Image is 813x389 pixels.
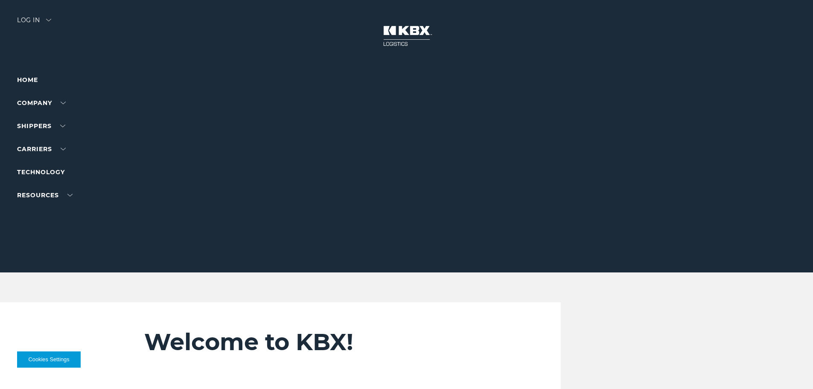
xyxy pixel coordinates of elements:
[17,99,66,107] a: Company
[144,328,510,356] h2: Welcome to KBX!
[17,122,65,130] a: SHIPPERS
[17,168,65,176] a: Technology
[17,191,73,199] a: RESOURCES
[375,17,439,55] img: kbx logo
[46,19,51,21] img: arrow
[17,17,51,29] div: Log in
[17,76,38,84] a: Home
[17,351,81,368] button: Cookies Settings
[17,145,66,153] a: Carriers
